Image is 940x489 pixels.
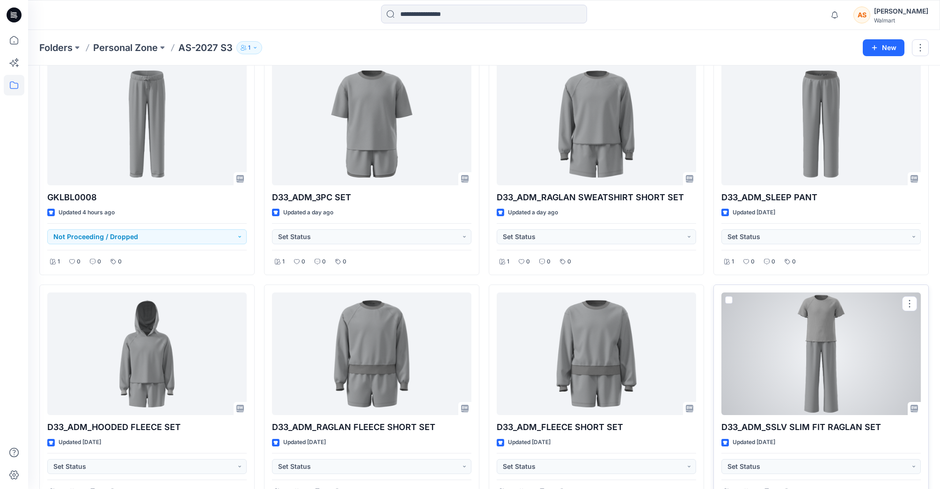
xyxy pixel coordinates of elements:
p: 1 [248,43,250,53]
p: 1 [58,257,60,267]
p: Updated [DATE] [733,438,775,447]
p: D33_ADM_RAGLAN FLEECE SHORT SET [272,421,471,434]
button: New [863,39,904,56]
p: 1 [282,257,285,267]
p: D33_ADM_SLEEP PANT [721,191,921,204]
p: Updated [DATE] [283,438,326,447]
div: Walmart [874,17,928,24]
a: D33_ADM_FLEECE SHORT SET [497,292,696,415]
p: Updated [DATE] [59,438,101,447]
p: GKLBL0008 [47,191,247,204]
p: D33_ADM_3PC SET [272,191,471,204]
a: D33_ADM_RAGLAN SWEATSHIRT SHORT SET [497,63,696,185]
a: Personal Zone [93,41,158,54]
p: D33_ADM_HOODED FLEECE SET [47,421,247,434]
p: Updated a day ago [283,208,333,218]
p: 0 [322,257,326,267]
p: 0 [343,257,346,267]
p: 1 [732,257,734,267]
p: 0 [547,257,551,267]
p: 0 [301,257,305,267]
a: Folders [39,41,73,54]
p: 1 [507,257,509,267]
p: 0 [792,257,796,267]
p: 0 [118,257,122,267]
a: GKLBL0008 [47,63,247,185]
div: [PERSON_NAME] [874,6,928,17]
p: 0 [771,257,775,267]
a: D33_ADM_SLEEP PANT [721,63,921,185]
p: 0 [751,257,755,267]
p: AS-2027 S3 [178,41,233,54]
a: D33_ADM_3PC SET [272,63,471,185]
p: D33_ADM_SSLV SLIM FIT RAGLAN SET [721,421,921,434]
div: AS [853,7,870,23]
p: Updated [DATE] [508,438,551,447]
p: Updated a day ago [508,208,558,218]
a: D33_ADM_SSLV SLIM FIT RAGLAN SET [721,292,921,415]
p: 0 [526,257,530,267]
a: D33_ADM_HOODED FLEECE SET [47,292,247,415]
p: D33_ADM_RAGLAN SWEATSHIRT SHORT SET [497,191,696,204]
p: Updated [DATE] [733,208,775,218]
p: 0 [567,257,571,267]
p: Updated 4 hours ago [59,208,115,218]
p: 0 [77,257,81,267]
a: D33_ADM_RAGLAN FLEECE SHORT SET [272,292,471,415]
p: 0 [97,257,101,267]
p: D33_ADM_FLEECE SHORT SET [497,421,696,434]
button: 1 [236,41,262,54]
